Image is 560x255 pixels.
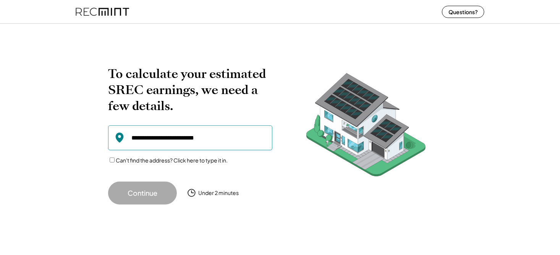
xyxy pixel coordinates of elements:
[76,2,129,22] img: recmint-logotype%403x%20%281%29.jpeg
[116,157,228,164] label: Can't find the address? Click here to type it in.
[108,66,272,114] h2: To calculate your estimated SREC earnings, we need a few details.
[442,6,484,18] button: Questions?
[291,66,440,188] img: RecMintArtboard%207.png
[198,189,239,197] div: Under 2 minutes
[108,182,177,205] button: Continue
